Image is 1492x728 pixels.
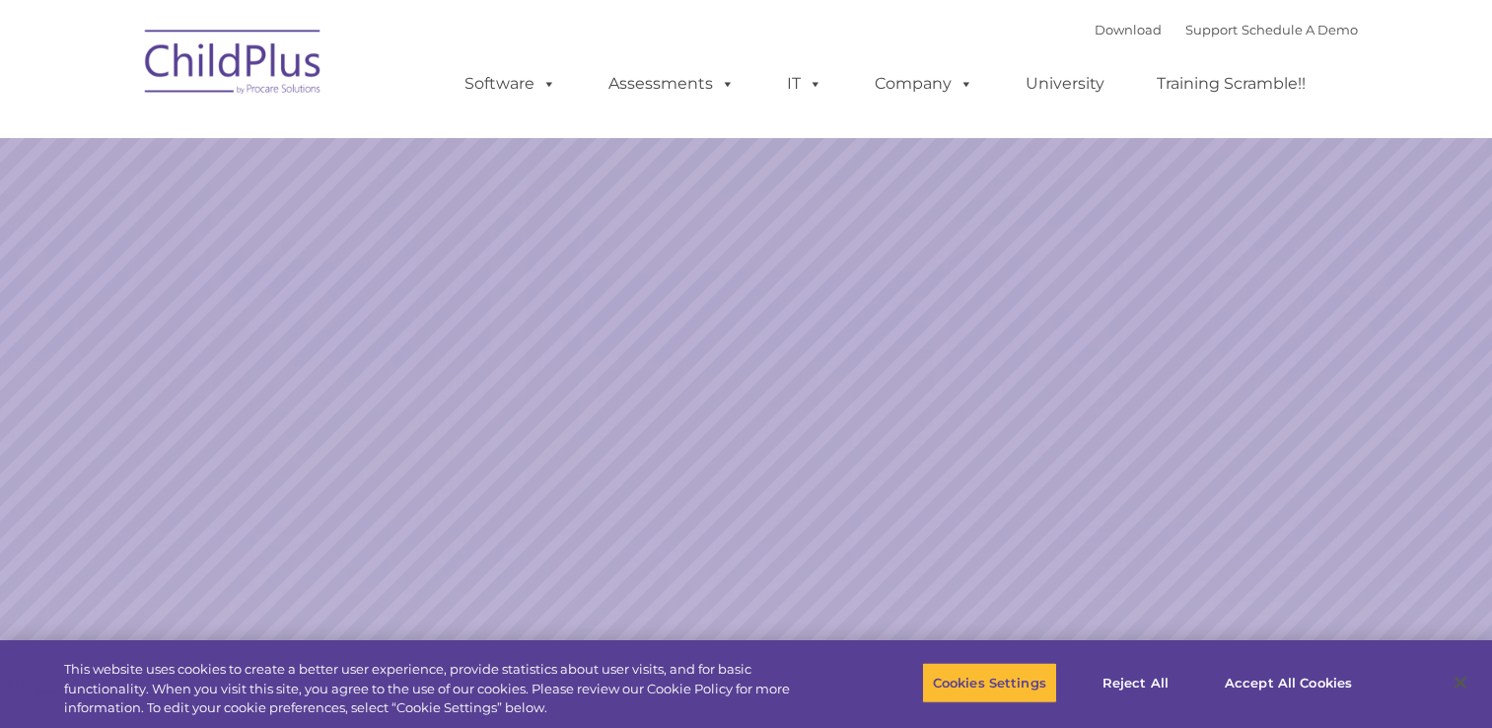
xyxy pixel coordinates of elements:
font: | [1095,22,1358,37]
button: Reject All [1074,662,1197,703]
a: University [1006,64,1124,104]
a: Company [855,64,993,104]
a: IT [767,64,842,104]
a: Download [1095,22,1162,37]
a: Assessments [589,64,754,104]
button: Accept All Cookies [1214,662,1363,703]
a: Schedule A Demo [1242,22,1358,37]
a: Support [1185,22,1238,37]
a: Software [445,64,576,104]
button: Close [1439,661,1482,704]
div: This website uses cookies to create a better user experience, provide statistics about user visit... [64,660,820,718]
a: Training Scramble!! [1137,64,1325,104]
button: Cookies Settings [922,662,1057,703]
img: ChildPlus by Procare Solutions [135,16,332,114]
